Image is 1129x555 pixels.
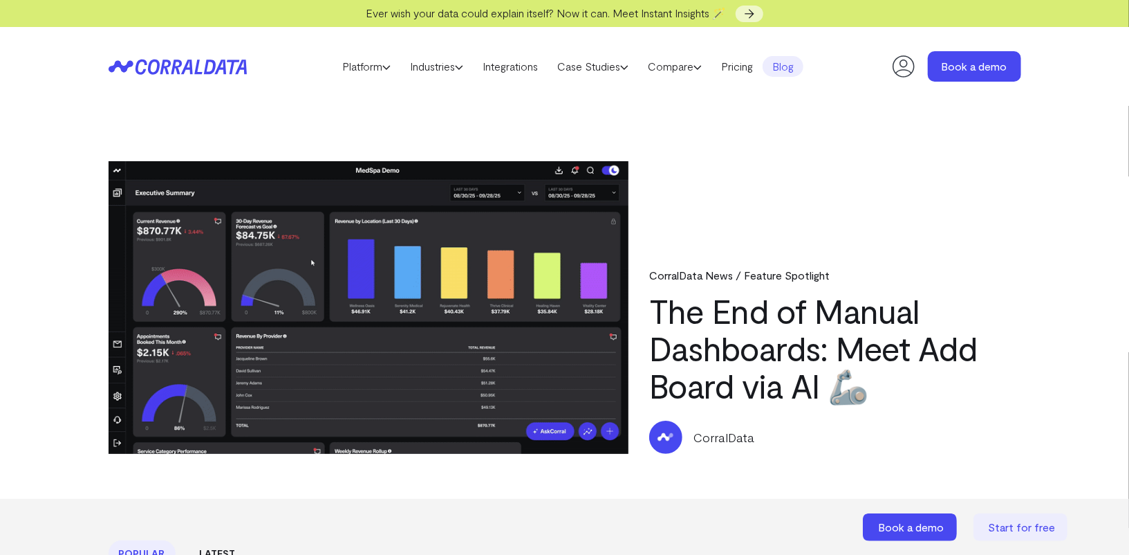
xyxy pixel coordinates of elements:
[879,520,944,534] span: Book a demo
[548,56,638,77] a: Case Studies
[763,56,803,77] a: Blog
[973,513,1070,541] a: Start for free
[693,428,754,446] p: CorralData
[863,513,960,541] a: Book a demo
[928,51,1021,82] a: Book a demo
[649,291,977,406] a: The End of Manual Dashboards: Meet Add Board via AI 🦾
[400,56,473,77] a: Industries
[638,56,711,77] a: Compare
[333,56,400,77] a: Platform
[366,6,726,19] span: Ever wish your data could explain itself? Now it can. Meet Instant Insights 🪄
[473,56,548,77] a: Integrations
[711,56,763,77] a: Pricing
[649,269,1021,282] div: CorralData News / Feature Spotlight
[989,520,1056,534] span: Start for free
